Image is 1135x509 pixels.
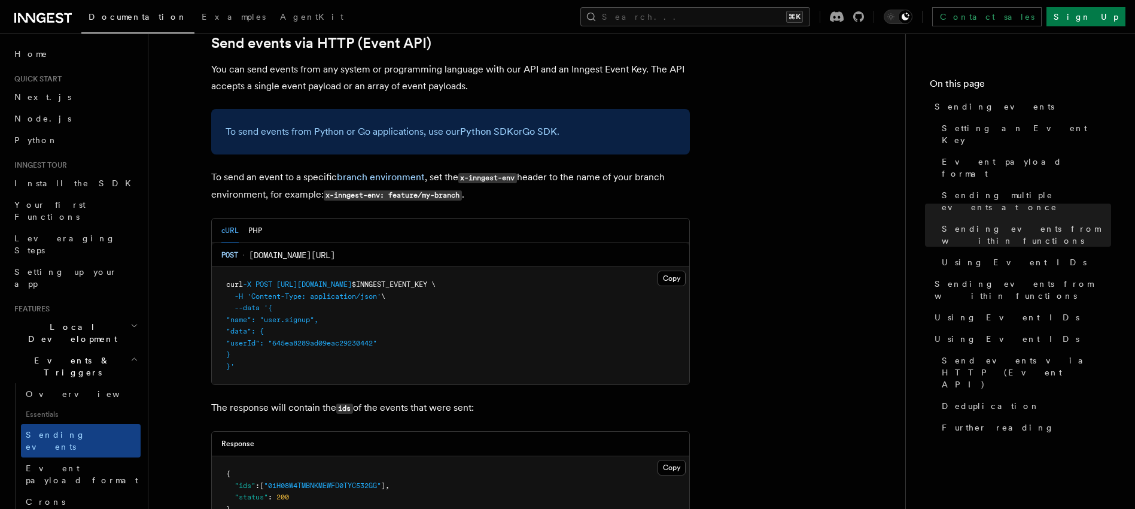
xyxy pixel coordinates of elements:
span: "data": { [226,327,264,335]
span: Further reading [942,422,1054,434]
span: [DOMAIN_NAME][URL] [249,249,335,261]
a: Sending multiple events at once [937,184,1111,218]
span: : [268,493,272,501]
kbd: ⌘K [786,11,803,23]
h3: Response [221,439,254,449]
span: Examples [202,12,266,22]
a: Overview [21,383,141,405]
span: ] [381,481,385,490]
a: Using Event IDs [930,307,1111,328]
span: Sending events from within functions [935,278,1111,302]
span: Your first Functions [14,200,86,222]
span: Sending events [26,430,86,452]
button: cURL [221,219,239,243]
a: Home [10,43,141,65]
a: Python SDK [460,126,513,137]
span: POST [221,250,238,260]
span: Sending multiple events at once [942,189,1111,213]
span: --data [235,304,260,312]
span: AgentKit [280,12,343,22]
button: Copy [658,271,686,286]
code: x-inngest-env [458,173,517,183]
a: Using Event IDs [937,252,1111,273]
a: Python [10,129,141,151]
a: Documentation [81,4,194,34]
span: Using Event IDs [935,311,1079,323]
span: } [226,350,230,359]
span: curl [226,280,243,289]
p: You can send events from any system or programming language with our API and an Inngest Event Key... [211,61,690,95]
h4: On this page [930,77,1111,96]
a: Send events via HTTP (Event API) [937,350,1111,395]
span: Node.js [14,114,71,123]
span: : [255,481,260,490]
code: ids [336,404,353,414]
a: Event payload format [937,151,1111,184]
a: Setting up your app [10,261,141,295]
span: "ids" [235,481,255,490]
span: "name": "user.signup", [226,316,318,324]
a: Sending events from within functions [930,273,1111,307]
a: Using Event IDs [930,328,1111,350]
a: Contact sales [932,7,1042,26]
span: Leveraging Steps [14,234,115,255]
span: Sending events from within functions [942,223,1111,247]
span: Event payload format [26,463,138,485]
span: Events & Triggers [10,355,130,378]
span: Home [14,48,48,60]
span: "01H08W4TMBNKMEWFD0TYC532GG" [264,481,381,490]
span: { [226,469,230,478]
a: Your first Functions [10,194,141,228]
p: To send an event to a specific , set the header to the name of your branch environment, for examp... [211,169,690,204]
span: 200 [276,493,289,501]
span: Event payload format [942,156,1111,180]
code: x-inngest-env: feature/my-branch [324,190,462,201]
a: Sending events [21,424,141,458]
a: Sign Up [1046,7,1125,26]
span: Using Event IDs [942,256,1087,268]
span: Local Development [10,321,130,345]
span: Install the SDK [14,178,138,188]
a: Setting an Event Key [937,117,1111,151]
a: Examples [194,4,273,32]
span: POST [255,280,272,289]
a: branch environment [337,171,425,183]
span: -H [235,292,243,301]
button: Local Development [10,316,141,350]
a: AgentKit [273,4,351,32]
a: Install the SDK [10,172,141,194]
span: '{ [264,304,272,312]
span: Overview [26,389,149,399]
button: PHP [248,219,262,243]
a: Deduplication [937,395,1111,417]
span: Python [14,135,58,145]
button: Copy [658,460,686,475]
span: Using Event IDs [935,333,1079,345]
a: Go SDK [522,126,557,137]
span: "userId": "645ea8289ad09eac29230442" [226,339,377,347]
a: Node.js [10,108,141,129]
span: 'Content-Type: application/json' [247,292,381,301]
span: Deduplication [942,400,1040,412]
span: -X [243,280,251,289]
span: Essentials [21,405,141,424]
span: "status" [235,493,268,501]
button: Events & Triggers [10,350,141,383]
span: Inngest tour [10,160,67,170]
a: Event payload format [21,458,141,491]
span: Setting up your app [14,267,117,289]
a: Next.js [10,86,141,108]
button: Search...⌘K [580,7,810,26]
button: Toggle dark mode [884,10,912,24]
a: Sending events from within functions [937,218,1111,252]
span: Documentation [89,12,187,22]
a: Sending events [930,96,1111,117]
span: $INNGEST_EVENT_KEY \ [352,280,436,289]
span: Crons [26,497,65,507]
span: Quick start [10,74,62,84]
span: Features [10,304,50,314]
a: Further reading [937,417,1111,438]
span: Send events via HTTP (Event API) [942,355,1111,390]
span: \ [381,292,385,301]
p: To send events from Python or Go applications, use our or . [226,123,675,140]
